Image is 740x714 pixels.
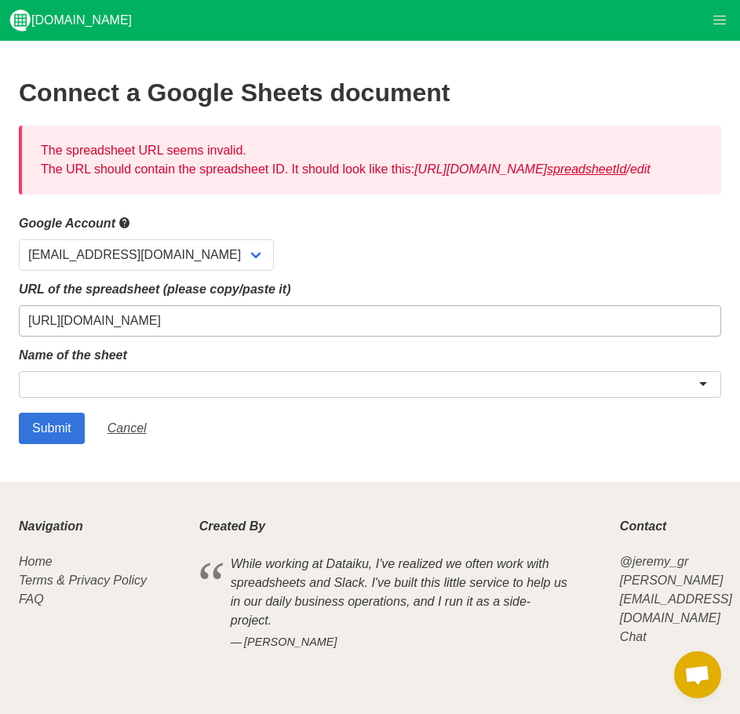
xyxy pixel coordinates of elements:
input: Should start with https://docs.google.com/spreadsheets/d/ [19,305,721,337]
a: [PERSON_NAME][EMAIL_ADDRESS][DOMAIN_NAME] [620,574,732,625]
blockquote: While working at Dataiku, I've realized we often work with spreadsheets and Slack. I've built thi... [199,552,601,654]
a: FAQ [19,592,44,606]
label: Name of the sheet [19,346,721,365]
p: Navigation [19,519,180,534]
a: @jeremy_gr [620,555,688,568]
input: Submit [19,413,85,444]
p: Contact [620,519,721,534]
u: spreadsheetId [547,162,626,176]
div: The spreadsheet URL seems invalid. The URL should contain the spreadsheet ID. It should look like... [19,126,721,195]
a: Home [19,555,53,568]
cite: [PERSON_NAME] [231,634,570,651]
img: logo_v2_white.png [9,9,31,31]
i: [URL][DOMAIN_NAME] /edit [414,162,651,176]
a: Cancel [94,413,160,444]
p: Created By [199,519,601,534]
h2: Connect a Google Sheets document [19,78,721,107]
label: Google Account [19,213,721,233]
a: Terms & Privacy Policy [19,574,147,587]
div: Open chat [674,651,721,698]
a: Chat [620,630,647,643]
label: URL of the spreadsheet (please copy/paste it) [19,280,721,299]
